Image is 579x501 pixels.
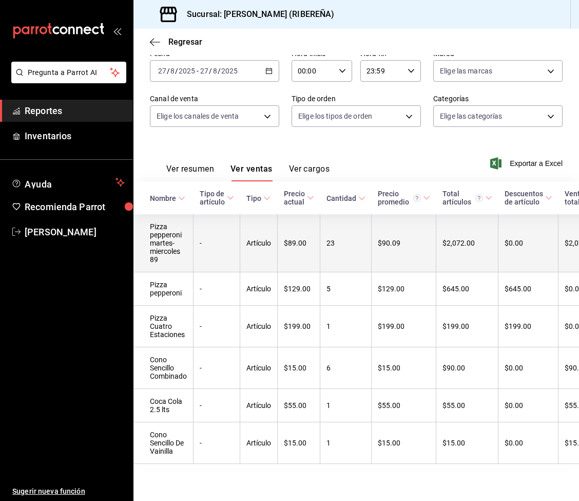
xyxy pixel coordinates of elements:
td: $129.00 [278,272,320,306]
div: Nombre [150,194,176,202]
td: Coca Cola 2.5 lts [133,389,194,422]
span: Reportes [25,104,125,118]
span: Total artículos [442,190,492,206]
input: -- [170,67,175,75]
td: Pizza pepperoni [133,272,194,306]
button: Regresar [150,37,202,47]
span: Ayuda [25,176,111,189]
td: 6 [320,347,372,389]
span: / [209,67,212,75]
td: $55.00 [436,389,498,422]
span: Precio promedio [378,190,430,206]
td: 23 [320,214,372,272]
span: Elige los canales de venta [157,111,239,121]
td: - [194,389,240,422]
td: 1 [320,422,372,464]
td: $0.00 [498,347,558,389]
td: Cono Sencillo De Vainilla [133,422,194,464]
td: Artículo [240,306,278,347]
div: navigation tabs [166,164,330,181]
td: $2,072.00 [436,214,498,272]
label: Hora fin [360,50,421,57]
input: ---- [221,67,238,75]
td: Pizza Cuatro Estaciones [133,306,194,347]
span: Sugerir nueva función [12,486,125,497]
label: Canal de venta [150,95,279,102]
td: - [194,422,240,464]
td: $645.00 [498,272,558,306]
td: $645.00 [436,272,498,306]
span: Tipo [246,194,271,202]
button: Pregunta a Parrot AI [11,62,126,83]
span: Elige los tipos de orden [298,111,372,121]
td: Pizza pepperoni martes-miercoles 89 [133,214,194,272]
button: Exportar a Excel [492,157,563,170]
label: Hora inicio [292,50,352,57]
td: $89.00 [278,214,320,272]
span: Tipo de artículo [200,190,234,206]
div: Precio actual [284,190,305,206]
span: Descuentos de artículo [505,190,552,206]
td: $15.00 [278,347,320,389]
span: [PERSON_NAME] [25,225,125,239]
span: - [197,67,199,75]
span: / [167,67,170,75]
span: Regresar [168,37,202,47]
td: Artículo [240,214,278,272]
td: $199.00 [498,306,558,347]
td: $0.00 [498,214,558,272]
input: ---- [178,67,196,75]
td: $55.00 [278,389,320,422]
span: Recomienda Parrot [25,200,125,214]
span: Inventarios [25,129,125,143]
span: / [218,67,221,75]
div: Tipo de artículo [200,190,225,206]
h3: Sucursal: [PERSON_NAME] (RIBEREÑA) [179,8,334,21]
span: Elige las categorías [440,111,503,121]
td: $15.00 [436,422,498,464]
span: Precio actual [284,190,314,206]
td: $15.00 [372,422,436,464]
td: $90.09 [372,214,436,272]
label: Categorías [433,95,563,102]
td: $15.00 [372,347,436,389]
svg: Precio promedio = Total artículos / cantidad [413,194,421,202]
td: $90.00 [436,347,498,389]
div: Precio promedio [378,190,421,206]
input: -- [213,67,218,75]
div: Total artículos [442,190,483,206]
div: Tipo [246,194,261,202]
td: 1 [320,389,372,422]
td: Artículo [240,347,278,389]
td: 1 [320,306,372,347]
td: - [194,272,240,306]
td: $0.00 [498,422,558,464]
svg: El total artículos considera cambios de precios en los artículos así como costos adicionales por ... [475,194,483,202]
button: Ver cargos [289,164,330,181]
span: Pregunta a Parrot AI [28,67,110,78]
span: Nombre [150,194,185,202]
td: $0.00 [498,389,558,422]
input: -- [200,67,209,75]
td: - [194,347,240,389]
td: Artículo [240,389,278,422]
label: Tipo de orden [292,95,421,102]
td: - [194,306,240,347]
span: / [175,67,178,75]
td: $129.00 [372,272,436,306]
button: Ver resumen [166,164,214,181]
label: Fecha [150,50,279,57]
button: open_drawer_menu [113,27,121,35]
td: - [194,214,240,272]
div: Descuentos de artículo [505,190,543,206]
td: Artículo [240,272,278,306]
td: 5 [320,272,372,306]
span: Cantidad [326,194,365,202]
a: Pregunta a Parrot AI [7,75,126,85]
td: $199.00 [436,306,498,347]
td: Cono Sencillo Combinado [133,347,194,389]
input: -- [158,67,167,75]
div: Cantidad [326,194,356,202]
td: Artículo [240,422,278,464]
